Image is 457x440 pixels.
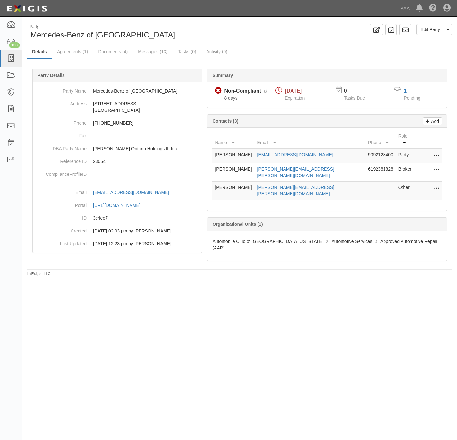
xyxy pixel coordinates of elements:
[344,87,373,95] p: 0
[224,95,237,101] span: Since 09/01/2025
[285,88,302,94] span: [DATE]
[35,97,199,117] dd: [STREET_ADDRESS] [GEOGRAPHIC_DATA]
[397,2,413,15] a: AAA
[257,167,334,178] a: [PERSON_NAME][EMAIL_ADDRESS][PERSON_NAME][DOMAIN_NAME]
[27,45,52,59] a: Details
[93,158,199,165] p: 23054
[344,95,365,101] span: Tasks Due
[9,42,20,48] div: 153
[396,163,416,182] td: Broker
[212,182,254,200] td: [PERSON_NAME]
[38,73,65,78] b: Party Details
[264,89,267,94] i: Pending Review
[35,199,87,208] dt: Portal
[93,189,169,196] div: [EMAIL_ADDRESS][DOMAIN_NAME]
[331,239,372,244] span: Automotive Services
[396,149,416,163] td: Party
[212,118,238,124] b: Contacts (3)
[224,87,261,95] div: Non-Compliant
[423,117,442,125] a: Add
[93,203,148,208] a: [URL][DOMAIN_NAME]
[35,186,87,196] dt: Email
[35,85,199,97] dd: Mercedes-Benz of [GEOGRAPHIC_DATA]
[27,271,51,277] small: by
[35,224,199,237] dd: 12/04/2023 02:03 pm by Samantha Molina
[35,129,87,139] dt: Fax
[429,118,439,125] p: Add
[212,73,233,78] b: Summary
[257,185,334,196] a: [PERSON_NAME][EMAIL_ADDRESS][PERSON_NAME][DOMAIN_NAME]
[255,130,366,149] th: Email
[257,152,333,157] a: [EMAIL_ADDRESS][DOMAIN_NAME]
[366,149,396,163] td: 9092128400
[366,130,396,149] th: Phone
[396,130,416,149] th: Role
[202,45,232,58] a: Activity (0)
[35,117,199,129] dd: [PHONE_NUMBER]
[35,237,87,247] dt: Last Updated
[35,237,199,250] dd: 10/21/2024 12:23 pm by Benjamin Tully
[30,24,175,29] div: Party
[212,239,323,244] span: Automobile Club of [GEOGRAPHIC_DATA][US_STATE]
[212,222,263,227] b: Organizational Units (1)
[416,24,444,35] a: Edit Party
[35,212,199,224] dd: 3c4ee7
[31,272,51,276] a: Exigis, LLC
[93,45,132,58] a: Documents (4)
[35,85,87,94] dt: Party Name
[212,163,254,182] td: [PERSON_NAME]
[30,30,175,39] span: Mercedes-Benz of [GEOGRAPHIC_DATA]
[285,95,305,101] span: Expiration
[133,45,173,58] a: Messages (13)
[5,3,49,14] img: logo-5460c22ac91f19d4615b14bd174203de0afe785f0fc80cf4dbbc73dc1793850b.png
[366,163,396,182] td: 6192381828
[35,212,87,221] dt: ID
[215,87,222,94] i: Non-Compliant
[173,45,201,58] a: Tasks (0)
[52,45,93,58] a: Agreements (1)
[35,142,87,152] dt: DBA Party Name
[27,24,235,40] div: Mercedes-Benz of Ontario
[35,155,87,165] dt: Reference ID
[35,168,87,177] dt: ComplianceProfileID
[35,117,87,126] dt: Phone
[212,149,254,163] td: [PERSON_NAME]
[35,97,87,107] dt: Address
[212,130,254,149] th: Name
[35,224,87,234] dt: Created
[404,88,407,94] a: 1
[93,145,199,152] p: [PERSON_NAME] Ontario Holdings II, Inc
[93,190,176,195] a: [EMAIL_ADDRESS][DOMAIN_NAME]
[404,95,420,101] span: Pending
[396,182,416,200] td: Other
[429,4,437,12] i: Help Center - Complianz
